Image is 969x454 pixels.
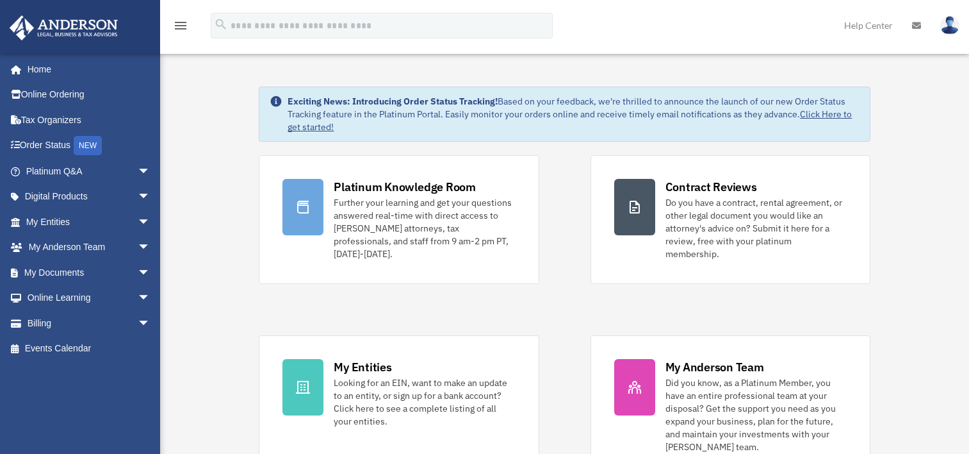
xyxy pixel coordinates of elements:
[288,108,852,133] a: Click Here to get started!
[138,235,163,261] span: arrow_drop_down
[288,95,859,133] div: Based on your feedback, we're thrilled to announce the launch of our new Order Status Tracking fe...
[214,17,228,31] i: search
[138,209,163,235] span: arrow_drop_down
[138,285,163,312] span: arrow_drop_down
[6,15,122,40] img: Anderson Advisors Platinum Portal
[665,359,764,375] div: My Anderson Team
[590,155,870,284] a: Contract Reviews Do you have a contract, rental agreement, or other legal document you would like...
[9,336,170,362] a: Events Calendar
[9,285,170,311] a: Online Learningarrow_drop_down
[9,209,170,235] a: My Entitiesarrow_drop_down
[9,82,170,108] a: Online Ordering
[173,22,188,33] a: menu
[334,376,515,428] div: Looking for an EIN, want to make an update to an entity, or sign up for a bank account? Click her...
[334,196,515,260] div: Further your learning and get your questions answered real-time with direct access to [PERSON_NAM...
[9,260,170,285] a: My Documentsarrow_drop_down
[74,136,102,155] div: NEW
[9,158,170,184] a: Platinum Q&Aarrow_drop_down
[138,158,163,185] span: arrow_drop_down
[940,16,959,35] img: User Pic
[334,359,391,375] div: My Entities
[288,96,498,107] strong: Exciting News: Introducing Order Status Tracking!
[9,235,170,260] a: My Anderson Teamarrow_drop_down
[334,179,476,195] div: Platinum Knowledge Room
[9,107,170,133] a: Tax Organizers
[9,133,170,159] a: Order StatusNEW
[173,18,188,33] i: menu
[138,260,163,286] span: arrow_drop_down
[138,184,163,210] span: arrow_drop_down
[665,376,847,453] div: Did you know, as a Platinum Member, you have an entire professional team at your disposal? Get th...
[665,179,757,195] div: Contract Reviews
[9,184,170,210] a: Digital Productsarrow_drop_down
[9,310,170,336] a: Billingarrow_drop_down
[9,56,163,82] a: Home
[259,155,539,284] a: Platinum Knowledge Room Further your learning and get your questions answered real-time with dire...
[665,196,847,260] div: Do you have a contract, rental agreement, or other legal document you would like an attorney's ad...
[138,310,163,337] span: arrow_drop_down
